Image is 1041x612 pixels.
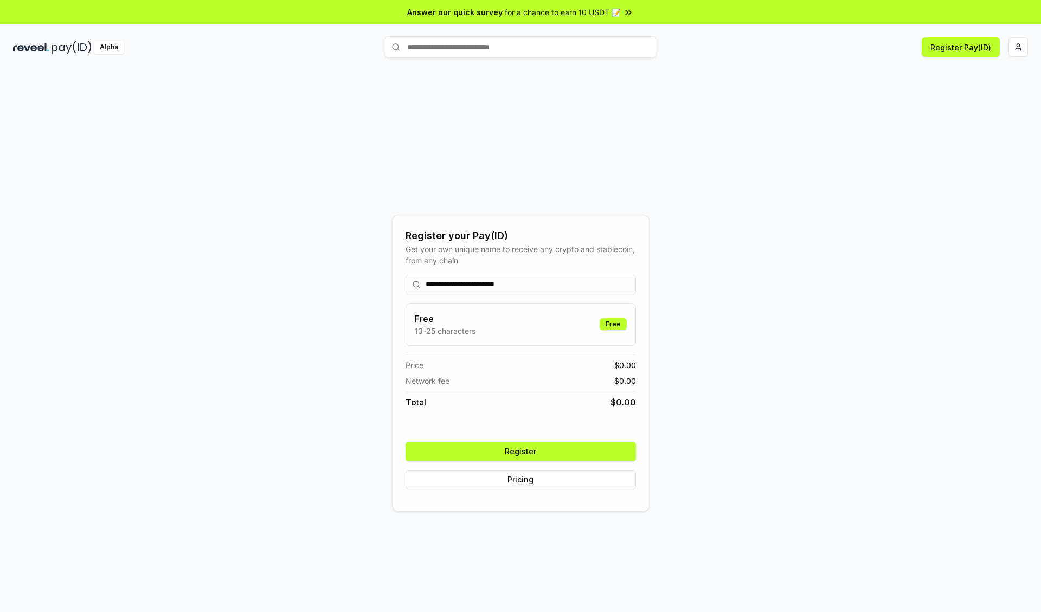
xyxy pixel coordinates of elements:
[406,470,636,489] button: Pricing
[406,359,423,371] span: Price
[600,318,627,330] div: Free
[406,396,426,409] span: Total
[406,243,636,266] div: Get your own unique name to receive any crypto and stablecoin, from any chain
[406,375,449,386] span: Network fee
[52,41,92,54] img: pay_id
[407,7,503,18] span: Answer our quick survey
[415,325,475,337] p: 13-25 characters
[922,37,1000,57] button: Register Pay(ID)
[406,228,636,243] div: Register your Pay(ID)
[614,359,636,371] span: $ 0.00
[406,442,636,461] button: Register
[611,396,636,409] span: $ 0.00
[13,41,49,54] img: reveel_dark
[614,375,636,386] span: $ 0.00
[415,312,475,325] h3: Free
[94,41,124,54] div: Alpha
[505,7,621,18] span: for a chance to earn 10 USDT 📝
